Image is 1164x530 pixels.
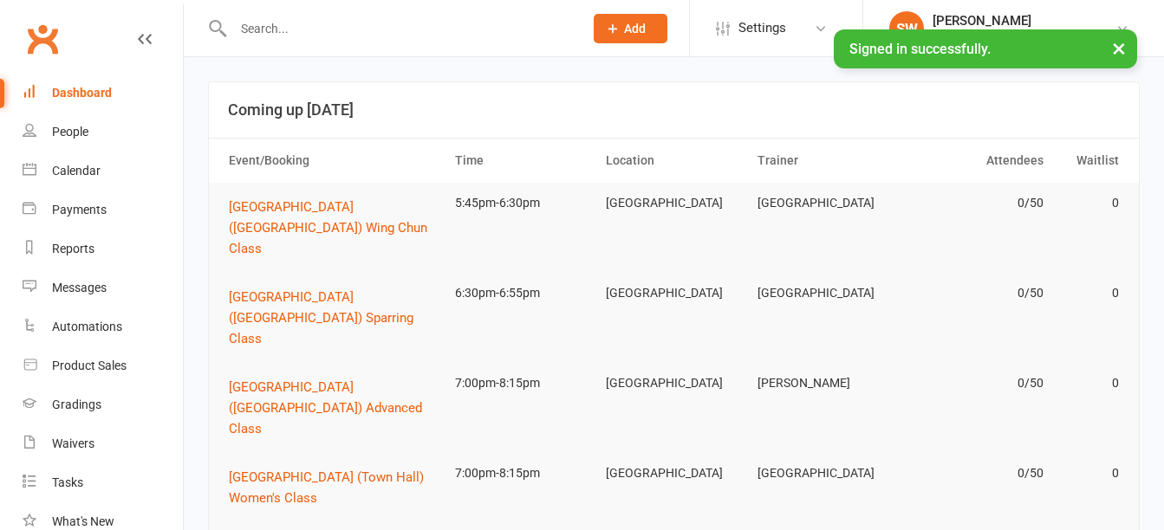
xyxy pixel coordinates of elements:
[1051,183,1127,223] td: 0
[1051,363,1127,404] td: 0
[52,320,122,333] div: Automations
[598,183,749,223] td: [GEOGRAPHIC_DATA]
[901,453,1051,494] td: 0/50
[21,17,64,61] a: Clubworx
[52,475,83,489] div: Tasks
[23,346,183,385] a: Product Sales
[447,139,598,183] th: Time
[228,16,571,41] input: Search...
[52,242,94,255] div: Reports
[1103,29,1135,67] button: ×
[750,453,901,494] td: [GEOGRAPHIC_DATA]
[229,379,422,436] span: [GEOGRAPHIC_DATA] ([GEOGRAPHIC_DATA]) Advanced Class
[229,287,439,349] button: [GEOGRAPHIC_DATA] ([GEOGRAPHIC_DATA]) Sparring Class
[52,164,101,178] div: Calendar
[229,467,439,508] button: [GEOGRAPHIC_DATA] (Town Hall) Women's Class
[52,281,107,294] div: Messages
[738,9,786,48] span: Settings
[52,86,112,100] div: Dashboard
[901,183,1051,223] td: 0/50
[598,363,749,404] td: [GEOGRAPHIC_DATA]
[598,273,749,313] td: [GEOGRAPHIC_DATA]
[750,183,901,223] td: [GEOGRAPHIC_DATA]
[750,273,901,313] td: [GEOGRAPHIC_DATA]
[1051,273,1127,313] td: 0
[624,22,646,36] span: Add
[229,199,427,256] span: [GEOGRAPHIC_DATA] ([GEOGRAPHIC_DATA]) Wing Chun Class
[23,152,183,191] a: Calendar
[933,13,1115,29] div: [PERSON_NAME]
[447,183,598,223] td: 5:45pm-6:30pm
[1051,453,1127,494] td: 0
[750,363,901,404] td: [PERSON_NAME]
[52,397,101,411] div: Gradings
[933,29,1115,44] div: International Wing Chun Academy
[229,469,424,506] span: [GEOGRAPHIC_DATA] (Town Hall) Women's Class
[229,197,439,259] button: [GEOGRAPHIC_DATA] ([GEOGRAPHIC_DATA]) Wing Chun Class
[23,113,183,152] a: People
[23,191,183,229] a: Payments
[889,11,924,46] div: SW
[447,273,598,313] td: 6:30pm-6:55pm
[229,289,413,346] span: [GEOGRAPHIC_DATA] ([GEOGRAPHIC_DATA]) Sparring Class
[23,268,183,307] a: Messages
[1051,139,1127,183] th: Waitlist
[901,363,1051,404] td: 0/50
[23,463,183,502] a: Tasks
[52,436,94,450] div: Waivers
[23,307,183,346] a: Automations
[594,14,667,43] button: Add
[52,203,107,217] div: Payments
[52,514,114,528] div: What's New
[598,139,749,183] th: Location
[849,41,991,57] span: Signed in successfully.
[23,385,183,424] a: Gradings
[447,453,598,494] td: 7:00pm-8:15pm
[598,453,749,494] td: [GEOGRAPHIC_DATA]
[52,125,88,139] div: People
[228,101,1120,119] h3: Coming up [DATE]
[23,424,183,463] a: Waivers
[23,74,183,113] a: Dashboard
[221,139,447,183] th: Event/Booking
[750,139,901,183] th: Trainer
[901,139,1051,183] th: Attendees
[447,363,598,404] td: 7:00pm-8:15pm
[52,359,127,372] div: Product Sales
[23,229,183,268] a: Reports
[229,377,439,439] button: [GEOGRAPHIC_DATA] ([GEOGRAPHIC_DATA]) Advanced Class
[901,273,1051,313] td: 0/50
